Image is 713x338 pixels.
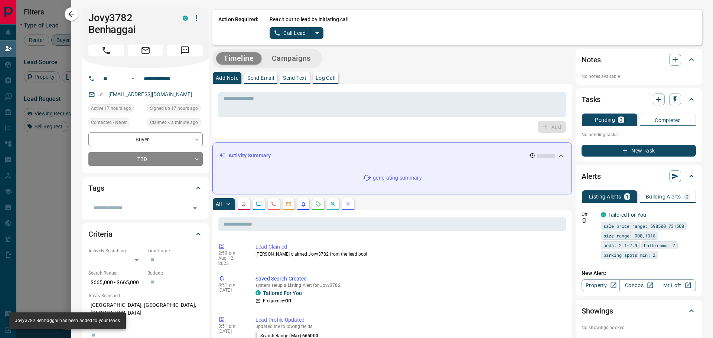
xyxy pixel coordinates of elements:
[582,167,696,185] div: Alerts
[608,212,646,218] a: Tailored For You
[582,269,696,277] p: New Alert:
[255,275,563,283] p: Saved Search Created
[686,194,688,199] p: 0
[247,75,274,81] p: Send Email
[582,145,696,157] button: New Task
[241,201,247,207] svg: Notes
[589,194,621,199] p: Listing Alerts
[218,324,244,329] p: 8:51 pm
[270,16,348,23] p: Reach out to lead by initiating call
[88,276,144,289] p: $665,000 - $665,000
[595,117,615,122] p: Pending
[228,152,271,160] p: Activity Summary
[218,256,244,266] p: Aug 12 2025
[373,174,421,182] p: generating summary
[88,179,203,197] div: Tags
[88,299,203,319] p: [GEOGRAPHIC_DATA], [GEOGRAPHIC_DATA], [GEOGRAPHIC_DATA]
[218,288,244,293] p: [DATE]
[150,105,198,112] span: Signed up 17 hours ago
[582,129,696,140] p: No pending tasks
[315,201,321,207] svg: Requests
[582,54,601,66] h2: Notes
[646,194,681,199] p: Building Alerts
[255,243,563,251] p: Lead Claimed
[264,52,318,65] button: Campaigns
[218,250,244,256] p: 2:50 pm
[147,247,203,254] p: Timeframe:
[88,323,203,329] p: Motivation:
[88,104,144,115] div: Mon Aug 11 2025
[582,91,696,108] div: Tasks
[270,27,311,39] button: Call Lead
[147,104,203,115] div: Mon Aug 11 2025
[619,279,658,291] a: Condos
[582,218,587,223] svg: Push Notification Only
[218,329,244,334] p: [DATE]
[88,12,172,36] h1: Jovy3782 Benhaggai
[147,118,203,129] div: Tue Aug 12 2025
[98,92,103,97] svg: Email Verified
[582,305,613,317] h2: Showings
[15,315,120,327] div: Jovy3782 Benhaggai has been added to your leads
[167,45,203,56] span: Message
[190,203,200,213] button: Open
[285,298,291,303] strong: Off
[286,201,292,207] svg: Emails
[128,74,137,83] button: Open
[263,298,291,304] p: Frequency:
[582,51,696,69] div: Notes
[655,118,681,123] p: Completed
[255,283,563,288] p: system setup a Listing Alert for Jovy3782
[219,149,566,163] div: Activity Summary
[218,282,244,288] p: 8:51 pm
[271,201,277,207] svg: Calls
[316,75,335,81] p: Log Call
[263,290,302,296] a: Tailored For You
[88,132,203,146] div: Buyer
[88,45,124,56] span: Call
[283,75,307,81] p: Send Text
[218,16,258,39] p: Action Required:
[345,201,351,207] svg: Agent Actions
[582,302,696,320] div: Showings
[603,232,655,239] span: size range: 900,1318
[603,251,655,259] span: parking spots min: 2
[582,279,620,291] a: Property
[658,279,696,291] a: Mr.Loft
[88,225,203,243] div: Criteria
[601,212,606,217] div: condos.ca
[216,75,238,81] p: Add Note
[91,105,131,112] span: Active 17 hours ago
[216,52,261,65] button: Timeline
[108,91,192,97] a: [EMAIL_ADDRESS][DOMAIN_NAME]
[150,119,198,126] span: Claimed < a minute ago
[216,201,222,207] p: All
[582,73,696,80] p: No notes available
[128,45,163,56] span: Email
[582,93,600,105] h2: Tasks
[300,201,306,207] svg: Listing Alerts
[330,201,336,207] svg: Opportunities
[582,324,696,331] p: No showings booked
[255,290,261,295] div: condos.ca
[644,242,675,249] span: bathrooms: 2
[619,117,622,122] p: 0
[603,222,684,230] span: sale price range: 598500,731500
[255,251,563,257] p: [PERSON_NAME] claimed Jovy3782 from the lead pool
[88,247,144,254] p: Actively Searching:
[183,16,188,21] div: condos.ca
[255,324,563,329] p: updated the following fields:
[88,182,104,194] h2: Tags
[270,27,323,39] div: split button
[88,270,144,276] p: Search Range:
[256,201,262,207] svg: Lead Browsing Activity
[582,170,601,182] h2: Alerts
[255,316,563,324] p: Lead Profile Updated
[147,270,203,276] p: Budget:
[88,292,203,299] p: Areas Searched:
[582,211,596,218] p: Off
[88,228,113,240] h2: Criteria
[91,119,127,126] span: Contacted - Never
[603,242,637,249] span: beds: 2.1-2.9
[626,194,629,199] p: 1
